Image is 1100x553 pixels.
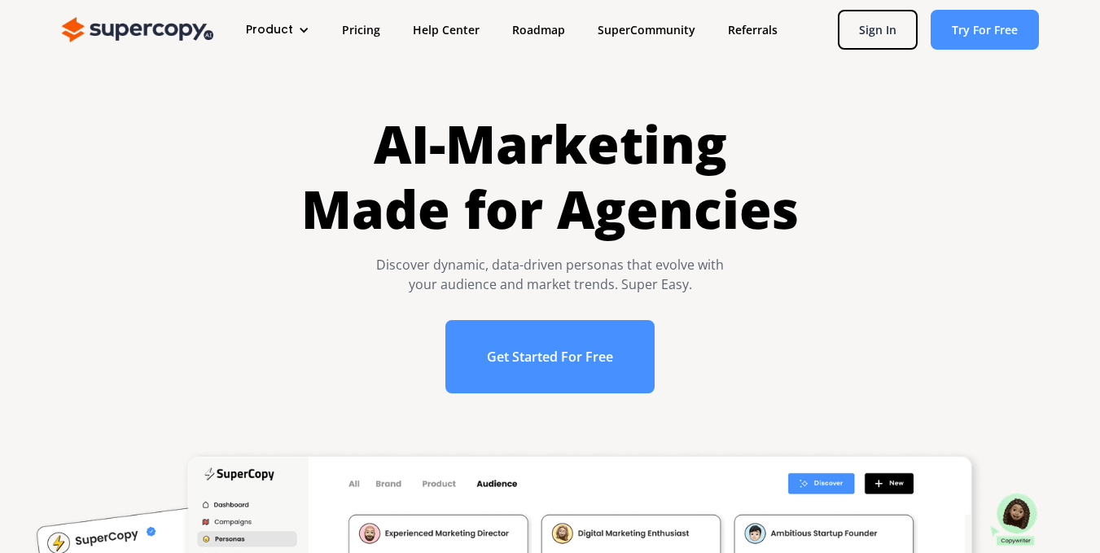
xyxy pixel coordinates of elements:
[246,21,293,38] div: Product
[496,15,581,45] a: Roadmap
[445,320,655,393] a: Get Started For Free
[301,112,799,242] h1: AI-Marketing Made for Agencies
[326,15,397,45] a: Pricing
[931,10,1039,50] a: Try For Free
[230,15,326,45] div: Product
[301,255,799,294] div: Discover dynamic, data-driven personas that evolve with your audience and market trends. Super Easy.
[581,15,712,45] a: SuperCommunity
[397,15,496,45] a: Help Center
[712,15,794,45] a: Referrals
[838,10,918,50] a: Sign In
